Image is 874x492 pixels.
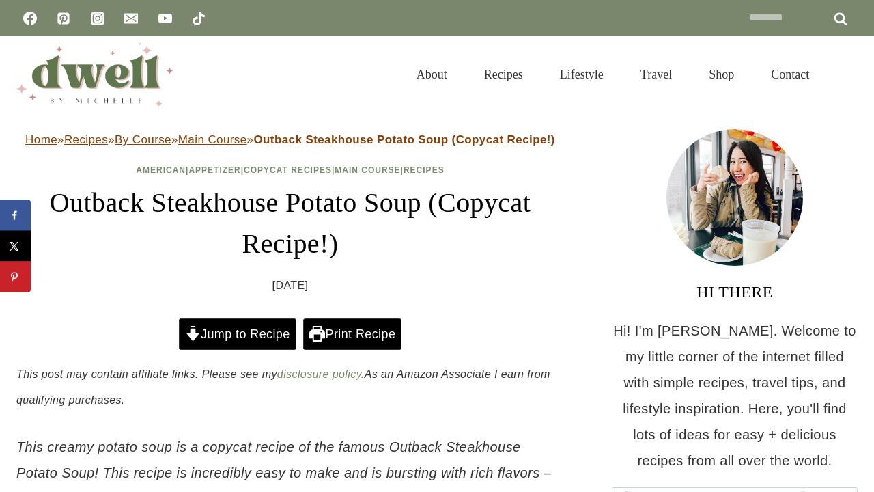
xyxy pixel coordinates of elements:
button: View Search Form [834,63,858,86]
h3: HI THERE [612,279,858,304]
a: Main Course [178,133,247,146]
a: disclosure policy. [277,368,365,380]
a: Contact [752,51,828,98]
a: Pinterest [50,5,77,32]
a: Recipes [404,165,445,175]
img: DWELL by michelle [16,43,173,106]
span: | | | | [136,165,444,175]
a: Instagram [84,5,111,32]
a: YouTube [152,5,179,32]
a: Copycat Recipes [244,165,332,175]
a: TikTok [185,5,212,32]
time: [DATE] [272,275,309,296]
em: This post may contain affiliate links. Please see my As an Amazon Associate I earn from qualifyin... [16,368,550,406]
a: Shop [690,51,752,98]
a: Recipes [64,133,108,146]
span: » » » » [25,133,555,146]
nav: Primary Navigation [398,51,828,98]
a: Jump to Recipe [179,318,296,350]
a: Travel [622,51,690,98]
a: Facebook [16,5,44,32]
a: Lifestyle [541,51,622,98]
strong: Outback Steakhouse Potato Soup (Copycat Recipe!) [253,133,554,146]
a: Print Recipe [303,318,401,350]
h1: Outback Steakhouse Potato Soup (Copycat Recipe!) [16,182,564,264]
a: American [136,165,186,175]
a: Recipes [466,51,541,98]
a: By Course [115,133,171,146]
a: Appetizer [188,165,240,175]
a: Email [117,5,145,32]
a: About [398,51,466,98]
a: Main Course [335,165,400,175]
a: Home [25,133,57,146]
p: Hi! I'm [PERSON_NAME]. Welcome to my little corner of the internet filled with simple recipes, tr... [612,318,858,474]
